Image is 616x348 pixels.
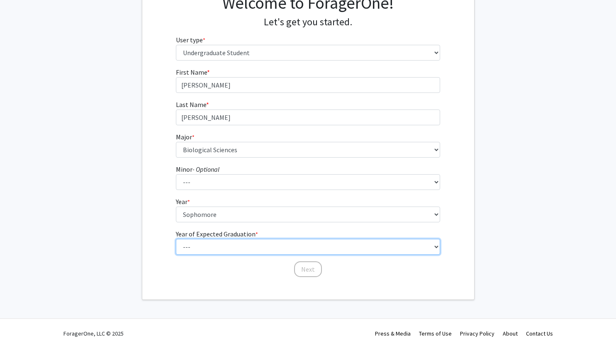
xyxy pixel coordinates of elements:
[294,261,322,277] button: Next
[460,330,494,337] a: Privacy Policy
[419,330,452,337] a: Terms of Use
[63,319,124,348] div: ForagerOne, LLC © 2025
[503,330,518,337] a: About
[176,197,190,207] label: Year
[176,132,195,142] label: Major
[6,311,35,342] iframe: Chat
[176,35,205,45] label: User type
[176,100,206,109] span: Last Name
[176,16,440,28] h4: Let's get you started.
[375,330,411,337] a: Press & Media
[192,165,219,173] i: - Optional
[176,68,207,76] span: First Name
[176,229,258,239] label: Year of Expected Graduation
[526,330,553,337] a: Contact Us
[176,164,219,174] label: Minor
